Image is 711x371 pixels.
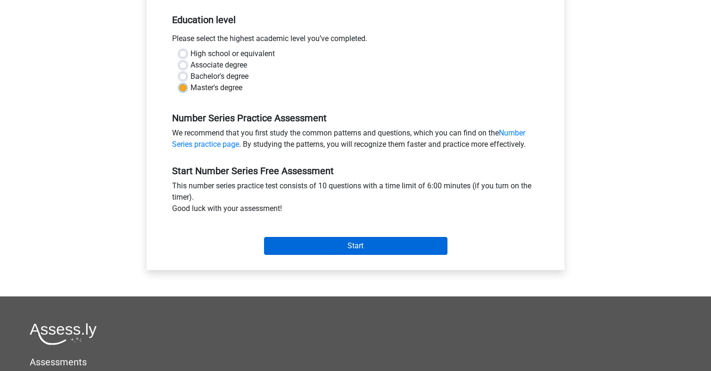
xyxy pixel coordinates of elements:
[172,165,539,177] h5: Start Number Series Free Assessment
[30,356,681,368] h5: Assessments
[172,112,539,124] h5: Number Series Practice Assessment
[172,10,539,29] h5: Education level
[190,48,275,59] label: High school or equivalent
[190,82,242,93] label: Master's degree
[264,237,447,255] input: Start
[190,59,247,71] label: Associate degree
[165,180,546,218] div: This number series practice test consists of 10 questions with a time limit of 6:00 minutes (if y...
[165,33,546,48] div: Please select the highest academic level you’ve completed.
[165,127,546,154] div: We recommend that you first study the common patterns and questions, which you can find on the . ...
[30,323,97,345] img: Assessly logo
[190,71,248,82] label: Bachelor's degree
